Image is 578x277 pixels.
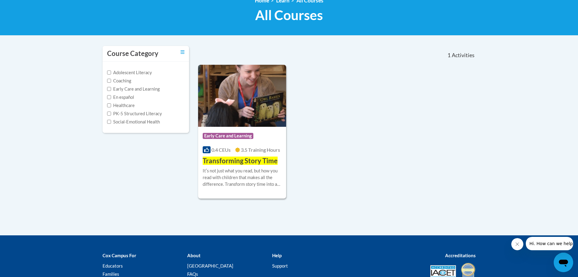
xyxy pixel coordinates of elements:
a: Toggle collapse [181,49,184,56]
span: Early Care and Learning [203,133,253,139]
a: FAQs [187,271,198,277]
span: 3.5 Training Hours [241,147,280,153]
label: Early Care and Learning [107,86,160,92]
span: Hi. How can we help? [4,4,49,9]
iframe: Message from company [526,237,573,250]
input: Checkbox for Options [107,71,111,74]
a: Educators [103,263,123,268]
input: Checkbox for Options [107,120,111,124]
input: Checkbox for Options [107,87,111,91]
iframe: Button to launch messaging window [554,253,573,272]
span: 1 [448,52,451,59]
span: Activities [452,52,475,59]
input: Checkbox for Options [107,103,111,107]
img: Course Logo [198,65,286,127]
b: Accreditations [445,253,476,258]
label: Healthcare [107,102,135,109]
input: Checkbox for Options [107,112,111,116]
b: Cox Campus For [103,253,136,258]
iframe: Close message [511,238,523,250]
span: Transforming Story Time [203,157,278,165]
label: Coaching [107,78,131,84]
h3: Course Category [107,49,158,58]
a: Support [272,263,288,268]
label: Adolescent Literacy [107,69,152,76]
b: Help [272,253,282,258]
label: PK-5 Structured Literacy [107,110,162,117]
a: Course LogoEarly Care and Learning0.4 CEUs3.5 Training Hours Transforming Story TimeItʹs not just... [198,65,286,199]
input: Checkbox for Options [107,95,111,99]
a: Families [103,271,119,277]
a: [GEOGRAPHIC_DATA] [187,263,233,268]
input: Checkbox for Options [107,79,111,83]
b: About [187,253,201,258]
label: Social-Emotional Health [107,119,160,125]
label: En español [107,94,134,101]
span: All Courses [255,7,323,23]
div: Itʹs not just what you read, but how you read with children that makes all the difference. Transf... [203,168,282,188]
span: 0.4 CEUs [211,147,231,153]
